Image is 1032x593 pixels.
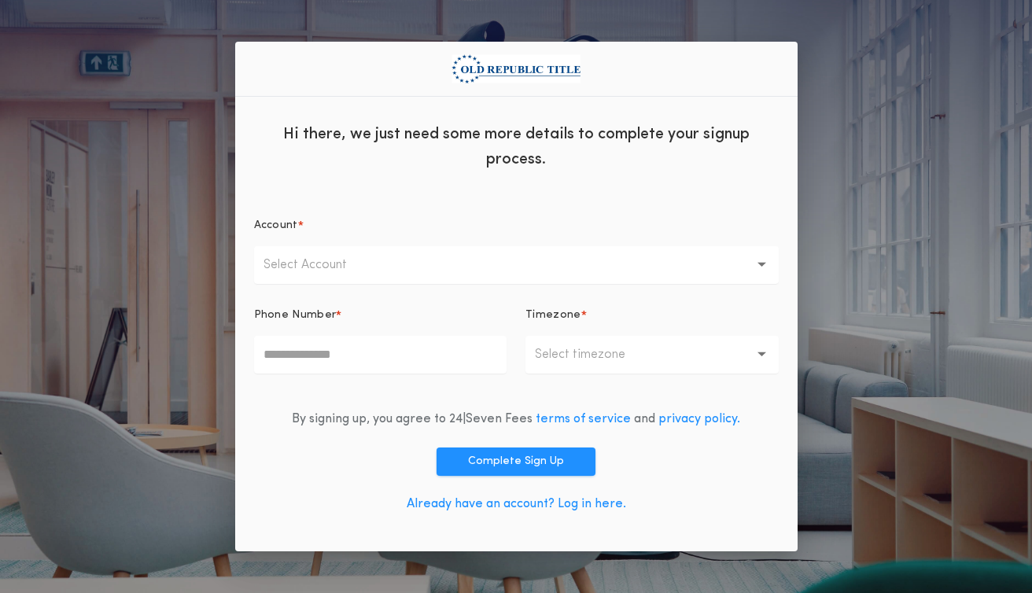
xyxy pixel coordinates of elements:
img: org logo [451,54,580,83]
button: Select Account [254,246,779,284]
p: Select Account [264,256,372,274]
a: privacy policy. [658,413,740,425]
div: By signing up, you agree to 24|Seven Fees and [292,410,740,429]
p: Timezone [525,308,581,323]
p: Select timezone [535,345,651,364]
a: terms of service [536,413,631,425]
p: Phone Number [254,308,337,323]
button: Select timezone [525,336,779,374]
input: Phone Number* [254,336,507,374]
a: Already have an account? Log in here. [407,498,626,510]
button: Complete Sign Up [437,448,595,476]
p: Account [254,218,298,234]
div: Hi there, we just need some more details to complete your signup process. [235,109,798,180]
